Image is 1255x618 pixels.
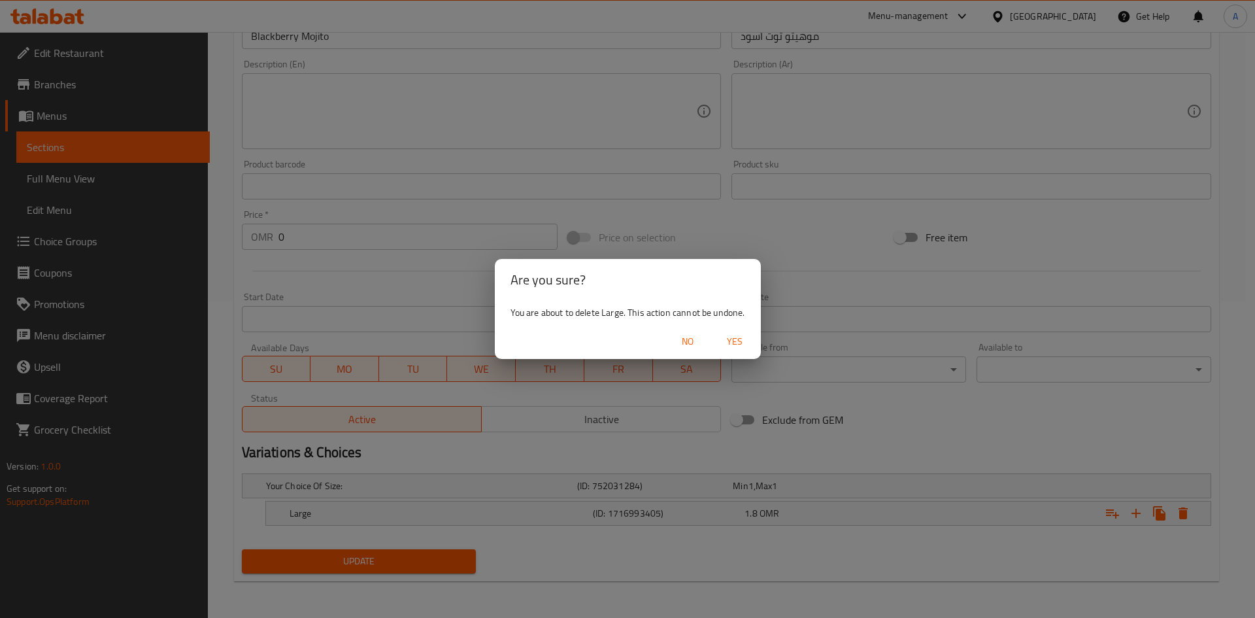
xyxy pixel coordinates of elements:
[714,330,756,354] button: Yes
[719,334,750,350] span: Yes
[667,330,709,354] button: No
[510,269,745,290] h2: Are you sure?
[672,334,703,350] span: No
[495,301,761,324] div: You are about to delete Large. This action cannot be undone.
